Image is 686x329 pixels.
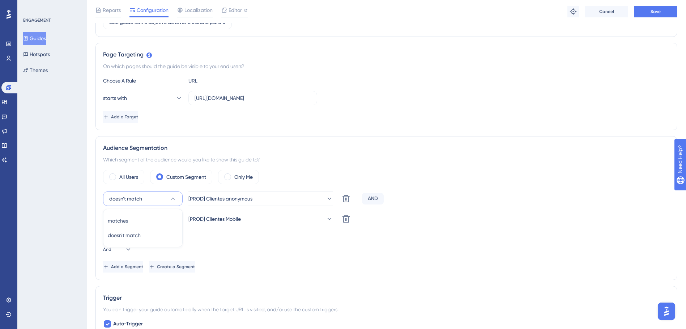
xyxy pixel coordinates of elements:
span: Need Help? [17,2,45,10]
div: On which pages should the guide be visible to your end users? [103,62,670,71]
span: [PROD] Clientes Mobile [188,215,241,223]
span: Add a Target [111,114,138,120]
span: Auto-Trigger [113,320,143,328]
iframe: UserGuiding AI Assistant Launcher [656,300,677,322]
span: Save [651,9,661,14]
span: [PROD] Clientes anonymous [188,194,252,203]
button: [PROD] Clientes anonymous [188,191,333,206]
div: Choose A Rule [103,76,183,85]
button: Themes [23,64,48,77]
button: Add a Segment [103,261,143,273]
button: Hotspots [23,48,50,61]
input: yourwebsite.com/path [195,94,311,102]
div: Segmentation Condition [103,232,670,241]
div: Page Targeting [103,50,670,59]
button: And [103,244,132,255]
span: doesn't match [109,194,142,203]
button: Cancel [585,6,628,17]
span: Configuration [137,6,169,14]
span: Reports [103,6,121,14]
span: And [103,246,111,252]
span: Localization [184,6,213,14]
div: AND [362,193,384,204]
div: ENGAGEMENT [23,17,51,23]
div: URL [188,76,268,85]
span: doesn't match [108,231,141,240]
button: Create a Segment [149,261,195,273]
button: Save [634,6,677,17]
button: Guides [23,32,46,45]
button: doesn't match [108,228,178,242]
span: Editor [229,6,242,14]
span: starts with [103,94,127,102]
button: matches [108,214,178,228]
span: matches [108,216,128,225]
button: Add a Target [103,111,138,123]
span: Cancel [599,9,614,14]
span: Create a Segment [157,264,195,270]
div: Which segment of the audience would you like to show this guide to? [103,155,670,164]
label: Only Me [234,173,253,181]
label: Custom Segment [166,173,206,181]
button: starts with [103,91,183,105]
button: doesn't match [103,191,183,206]
div: Audience Segmentation [103,144,670,152]
div: Trigger [103,294,670,302]
label: All Users [119,173,138,181]
button: [PROD] Clientes Mobile [188,212,333,226]
span: Add a Segment [111,264,143,270]
div: You can trigger your guide automatically when the target URL is visited, and/or use the custom tr... [103,305,670,314]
